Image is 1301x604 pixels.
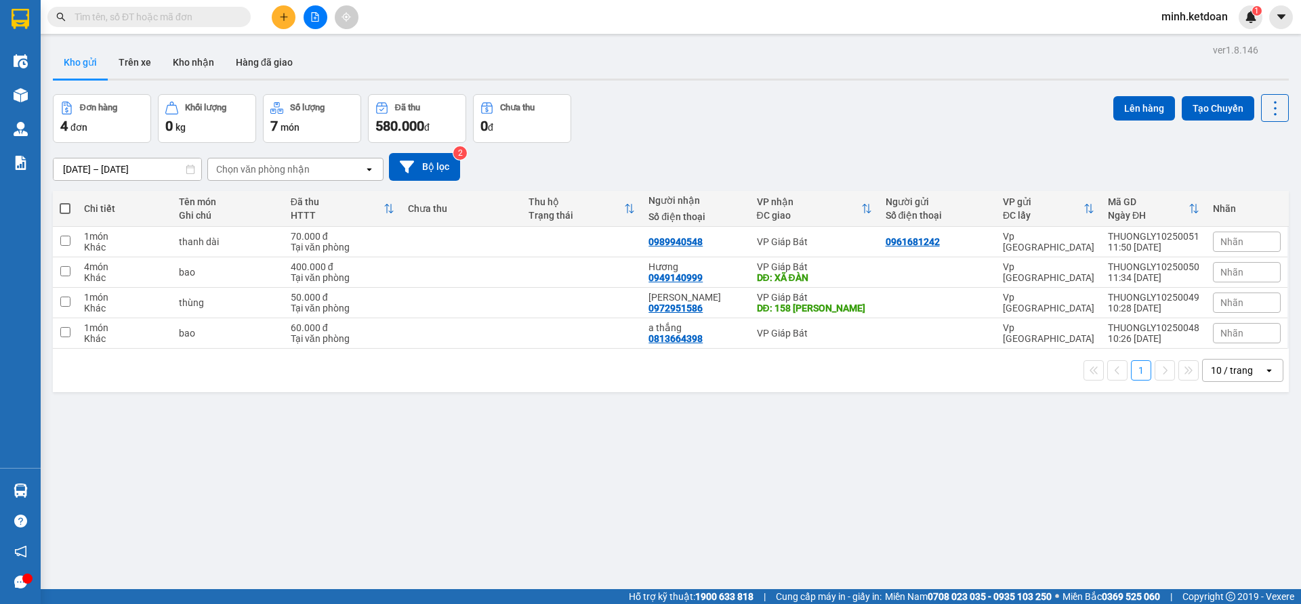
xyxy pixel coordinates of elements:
[70,122,87,133] span: đơn
[750,191,879,227] th: Toggle SortBy
[291,333,394,344] div: Tại văn phòng
[629,589,753,604] span: Hỗ trợ kỹ thuật:
[1131,360,1151,381] button: 1
[648,236,703,247] div: 0989940548
[1062,589,1160,604] span: Miền Bắc
[1003,292,1094,314] div: Vp [GEOGRAPHIC_DATA]
[1220,297,1243,308] span: Nhãn
[185,103,226,112] div: Khối lượng
[84,292,165,303] div: 1 món
[281,122,300,133] span: món
[1220,328,1243,339] span: Nhãn
[757,272,872,283] div: DĐ: XÃ ĐÀN
[225,46,304,79] button: Hàng đã giao
[75,9,234,24] input: Tìm tên, số ĐT hoặc mã đơn
[84,333,165,344] div: Khác
[1003,231,1094,253] div: Vp [GEOGRAPHIC_DATA]
[284,191,401,227] th: Toggle SortBy
[648,322,743,333] div: a thắng
[522,191,642,227] th: Toggle SortBy
[757,261,872,272] div: VP Giáp Bát
[1252,6,1262,16] sup: 1
[648,292,743,303] div: Tuấn Linh
[342,12,351,22] span: aim
[179,210,277,221] div: Ghi chú
[424,122,430,133] span: đ
[1003,322,1094,344] div: Vp [GEOGRAPHIC_DATA]
[757,196,861,207] div: VP nhận
[291,231,394,242] div: 70.000 đ
[886,196,989,207] div: Người gửi
[1108,261,1199,272] div: THUONGLY10250050
[1211,364,1253,377] div: 10 / trang
[996,191,1101,227] th: Toggle SortBy
[54,158,201,180] input: Select a date range.
[1182,96,1254,121] button: Tạo Chuyến
[757,303,872,314] div: DĐ: 158 đinh công hạ
[310,12,320,22] span: file-add
[291,322,394,333] div: 60.000 đ
[1101,191,1206,227] th: Toggle SortBy
[648,261,743,272] div: Hương
[886,210,989,221] div: Số điện thoại
[5,44,7,93] img: logo
[165,118,173,134] span: 0
[395,103,420,112] div: Đã thu
[368,94,466,143] button: Đã thu580.000đ
[290,103,325,112] div: Số lượng
[84,261,165,272] div: 4 món
[480,118,488,134] span: 0
[529,196,625,207] div: Thu hộ
[272,5,295,29] button: plus
[162,46,225,79] button: Kho nhận
[60,118,68,134] span: 4
[1151,8,1239,25] span: minh.ketdoan
[886,236,940,247] div: 0961681242
[1226,592,1235,601] span: copyright
[14,88,28,102] img: warehouse-icon
[158,94,256,143] button: Khối lượng0kg
[291,303,394,314] div: Tại văn phòng
[1254,6,1259,16] span: 1
[757,210,861,221] div: ĐC giao
[84,322,165,333] div: 1 món
[473,94,571,143] button: Chưa thu0đ
[488,122,493,133] span: đ
[648,272,703,283] div: 0949140999
[1108,333,1199,344] div: 10:26 [DATE]
[529,210,625,221] div: Trạng thái
[375,118,424,134] span: 580.000
[453,146,467,160] sup: 2
[1213,203,1281,214] div: Nhãn
[408,203,515,214] div: Chưa thu
[1108,196,1189,207] div: Mã GD
[9,28,109,60] span: Số 61 [PERSON_NAME] (Đối diện bến xe [GEOGRAPHIC_DATA])
[757,328,872,339] div: VP Giáp Bát
[764,589,766,604] span: |
[335,5,358,29] button: aim
[1003,196,1083,207] div: VP gửi
[14,156,28,170] img: solution-icon
[364,164,375,175] svg: open
[56,12,66,22] span: search
[291,292,394,303] div: 50.000 đ
[1055,594,1059,599] span: ⚪️
[179,267,277,278] div: bao
[263,94,361,143] button: Số lượng7món
[175,122,186,133] span: kg
[757,236,872,247] div: VP Giáp Bát
[12,9,29,29] img: logo-vxr
[291,196,384,207] div: Đã thu
[695,591,753,602] strong: 1900 633 818
[179,328,277,339] div: bao
[110,44,234,58] span: THUONGLY10250051
[885,589,1052,604] span: Miền Nam
[1170,589,1172,604] span: |
[216,163,310,176] div: Chọn văn phòng nhận
[270,118,278,134] span: 7
[757,292,872,303] div: VP Giáp Bát
[1108,210,1189,221] div: Ngày ĐH
[1213,43,1258,58] div: ver 1.8.146
[648,211,743,222] div: Số điện thoại
[291,210,384,221] div: HTTT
